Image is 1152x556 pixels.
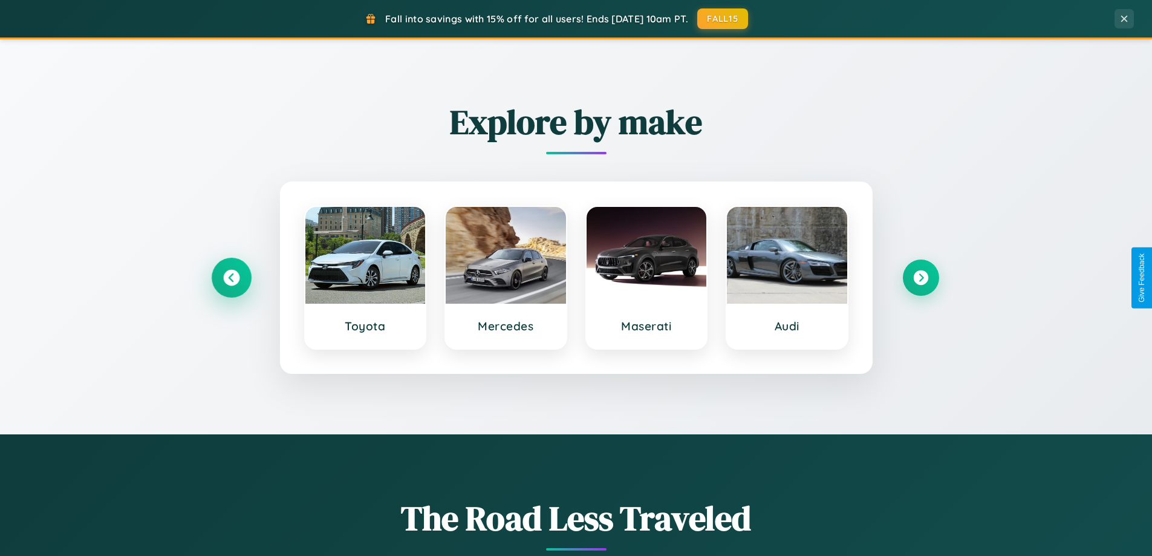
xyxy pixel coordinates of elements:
[213,495,939,541] h1: The Road Less Traveled
[599,319,695,333] h3: Maserati
[739,319,835,333] h3: Audi
[697,8,748,29] button: FALL15
[317,319,414,333] h3: Toyota
[1137,253,1146,303] div: Give Feedback
[458,319,554,333] h3: Mercedes
[385,13,688,25] span: Fall into savings with 15% off for all users! Ends [DATE] 10am PT.
[213,99,939,145] h2: Explore by make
